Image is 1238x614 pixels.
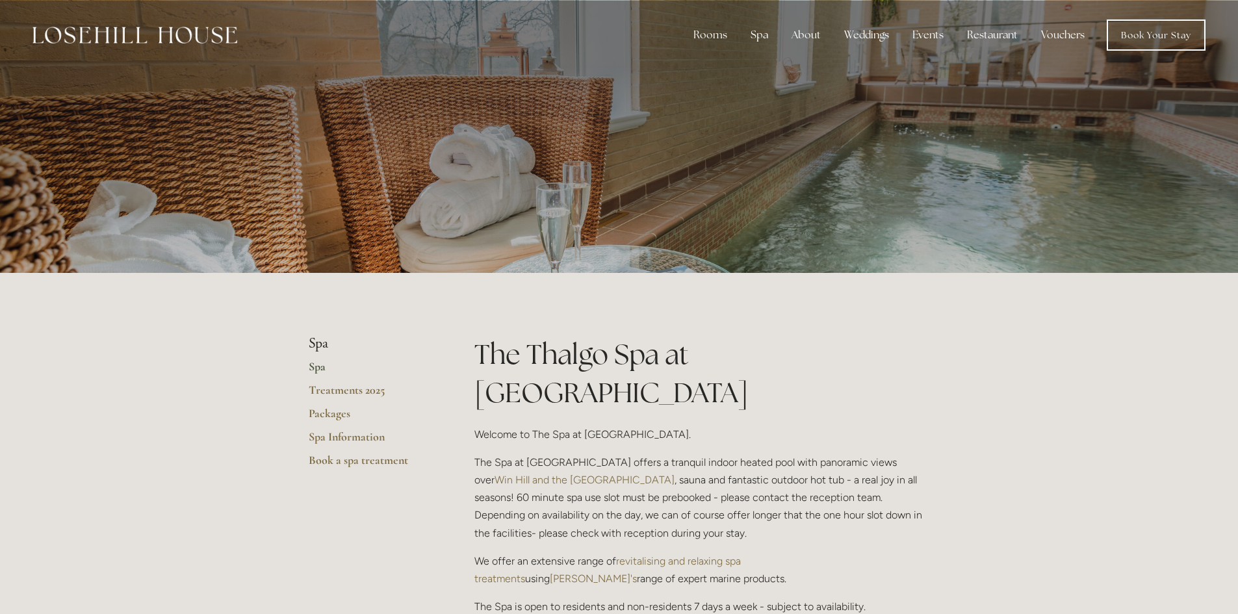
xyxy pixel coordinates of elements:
[309,383,433,406] a: Treatments 2025
[1031,22,1095,48] a: Vouchers
[309,429,433,453] a: Spa Information
[495,474,675,486] a: Win Hill and the [GEOGRAPHIC_DATA]
[309,359,433,383] a: Spa
[1107,19,1206,51] a: Book Your Stay
[474,454,930,542] p: The Spa at [GEOGRAPHIC_DATA] offers a tranquil indoor heated pool with panoramic views over , sau...
[309,453,433,476] a: Book a spa treatment
[309,406,433,429] a: Packages
[683,22,738,48] div: Rooms
[957,22,1028,48] div: Restaurant
[834,22,899,48] div: Weddings
[309,335,433,352] li: Spa
[474,335,930,412] h1: The Thalgo Spa at [GEOGRAPHIC_DATA]
[550,572,637,585] a: [PERSON_NAME]'s
[740,22,779,48] div: Spa
[32,27,237,44] img: Losehill House
[474,426,930,443] p: Welcome to The Spa at [GEOGRAPHIC_DATA].
[781,22,831,48] div: About
[902,22,954,48] div: Events
[474,552,930,587] p: We offer an extensive range of using range of expert marine products.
